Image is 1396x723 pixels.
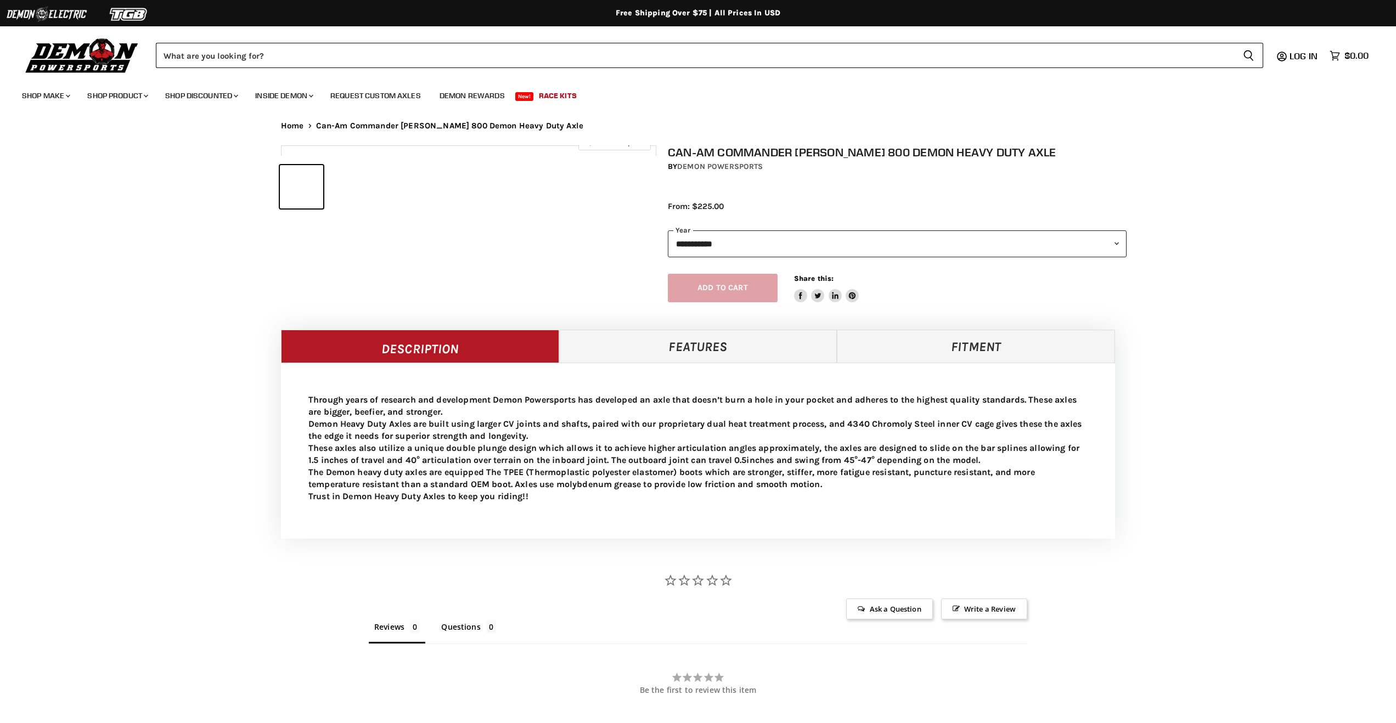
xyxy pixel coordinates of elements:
a: Demon Rewards [431,84,513,107]
a: Shop Discounted [157,84,245,107]
select: year [668,230,1127,257]
img: TGB Logo 2 [88,4,170,25]
form: Product [156,43,1263,68]
a: Log in [1285,51,1324,61]
span: Click to expand [584,138,645,146]
a: Features [559,330,837,363]
a: Shop Product [79,84,155,107]
p: Through years of research and development Demon Powersports has developed an axle that doesn’t bu... [308,394,1088,502]
div: Free Shipping Over $75 | All Prices In USD [259,8,1137,18]
a: Shop Make [14,84,77,107]
li: Questions [436,619,502,643]
span: $0.00 [1344,50,1369,61]
ul: Main menu [14,80,1366,107]
button: Search [1234,43,1263,68]
span: Can-Am Commander [PERSON_NAME] 800 Demon Heavy Duty Axle [316,121,583,131]
nav: Breadcrumbs [259,121,1137,131]
a: Inside Demon [247,84,320,107]
div: Be the first to review this item [369,686,1027,694]
span: Write a Review [941,598,1027,619]
a: Description [281,330,559,363]
a: Fitment [837,330,1115,363]
span: New! [515,92,534,101]
a: $0.00 [1324,48,1374,64]
li: Reviews [369,619,425,643]
button: IMAGE thumbnail [280,165,323,208]
img: Demon Electric Logo 2 [5,4,88,25]
span: Ask a Question [846,598,932,619]
span: From: $225.00 [668,201,724,211]
a: Race Kits [531,84,585,107]
aside: Share this: [794,274,859,303]
span: Share this: [794,274,834,283]
a: Home [281,121,304,131]
input: Search [156,43,1234,68]
button: IMAGE thumbnail [373,165,416,208]
span: Log in [1290,50,1318,61]
div: by [668,161,1127,173]
img: Demon Powersports [22,36,142,75]
button: IMAGE thumbnail [327,165,370,208]
h1: Can-Am Commander [PERSON_NAME] 800 Demon Heavy Duty Axle [668,145,1127,159]
a: Demon Powersports [677,162,763,171]
a: Request Custom Axles [322,84,429,107]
